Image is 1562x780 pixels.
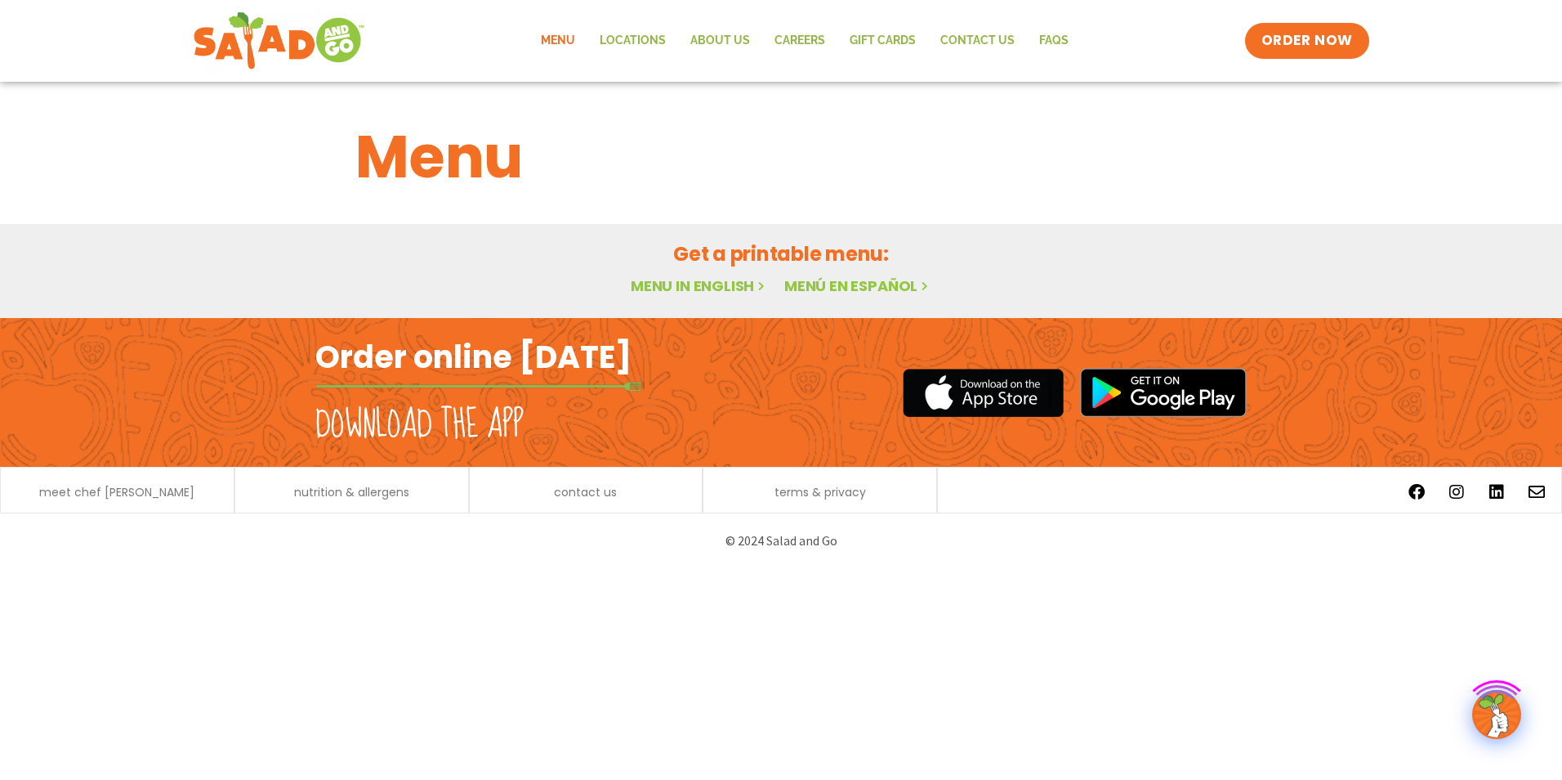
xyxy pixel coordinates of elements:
a: FAQs [1027,22,1081,60]
img: fork [315,382,642,391]
a: GIFT CARDS [837,22,928,60]
img: new-SAG-logo-768×292 [193,8,365,74]
a: Locations [587,22,678,60]
h2: Download the app [315,402,524,448]
a: nutrition & allergens [294,486,409,498]
a: Menu [529,22,587,60]
a: Menú en español [784,276,931,296]
h2: Order online [DATE] [315,337,631,377]
a: meet chef [PERSON_NAME] [39,486,194,498]
span: ORDER NOW [1261,31,1353,51]
img: google_play [1080,368,1247,417]
a: About Us [678,22,762,60]
a: ORDER NOW [1245,23,1369,59]
a: Careers [762,22,837,60]
img: appstore [903,366,1064,419]
a: Contact Us [928,22,1027,60]
h2: Get a printable menu: [355,240,1207,268]
a: terms & privacy [774,486,866,498]
a: contact us [554,486,617,498]
p: © 2024 Salad and Go [324,530,1238,552]
h1: Menu [355,113,1207,201]
nav: Menu [529,22,1081,60]
a: Menu in English [631,276,768,296]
